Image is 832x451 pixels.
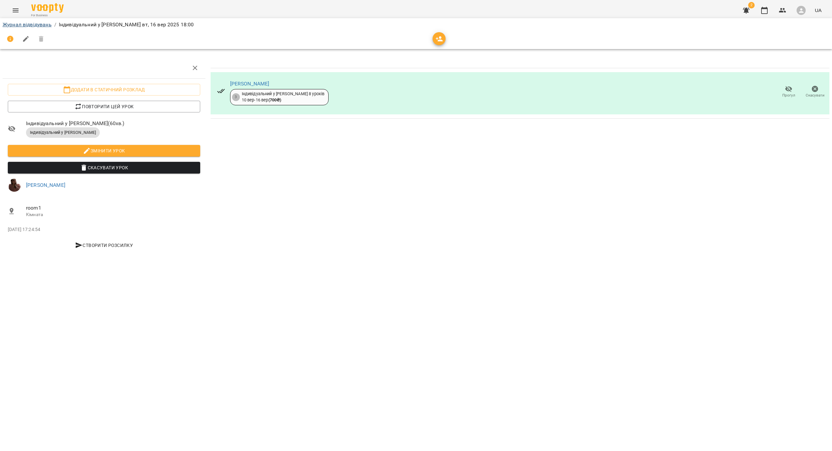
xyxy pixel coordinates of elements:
[3,21,829,29] nav: breadcrumb
[8,84,200,96] button: Додати в статичний розклад
[775,83,802,101] button: Прогул
[815,7,822,14] span: UA
[230,81,269,87] a: [PERSON_NAME]
[8,101,200,112] button: Повторити цей урок
[54,21,56,29] li: /
[26,130,100,135] span: Індивідуальний у [PERSON_NAME]
[26,212,200,218] p: Кімната
[802,83,828,101] button: Скасувати
[806,93,825,98] span: Скасувати
[782,93,795,98] span: Прогул
[26,182,65,188] a: [PERSON_NAME]
[232,93,240,101] div: 3
[8,179,21,192] img: 3c9324ac2b6f4726937e6d6256b13e9c.jpeg
[31,13,64,18] span: For Business
[13,164,195,172] span: Скасувати Урок
[13,147,195,155] span: Змінити урок
[31,3,64,13] img: Voopty Logo
[8,226,200,233] p: [DATE] 17:24:54
[812,4,824,16] button: UA
[13,103,195,110] span: Повторити цей урок
[748,2,755,8] span: 2
[26,120,200,127] span: Індивідуальний у [PERSON_NAME] ( 60 хв. )
[268,97,281,102] b: ( 700 ₴ )
[242,91,325,103] div: Індивідуальний у [PERSON_NAME] 8 уроків 10 вер - 16 вер
[26,204,200,212] span: room1
[59,21,194,29] p: Індивідуальний у [PERSON_NAME] вт, 16 вер 2025 18:00
[8,162,200,174] button: Скасувати Урок
[8,3,23,18] button: Menu
[10,241,198,249] span: Створити розсилку
[3,21,52,28] a: Журнал відвідувань
[13,86,195,94] span: Додати в статичний розклад
[8,239,200,251] button: Створити розсилку
[8,145,200,157] button: Змінити урок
